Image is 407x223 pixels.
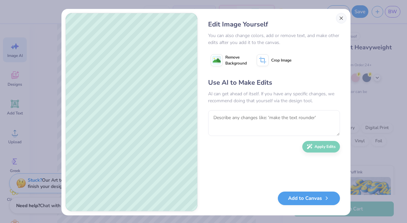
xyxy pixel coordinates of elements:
[208,20,340,29] div: Edit Image Yourself
[208,32,340,46] div: You can also change colors, add or remove text, and make other edits after you add it to the canvas.
[254,52,295,68] button: Crop Image
[208,52,249,68] button: Remove Background
[271,57,291,63] span: Crop Image
[278,192,340,205] button: Add to Canvas
[336,13,347,23] button: Close
[208,78,340,88] div: Use AI to Make Edits
[208,90,340,104] div: AI can get ahead of itself. If you have any specific changes, we recommend doing that yourself vi...
[225,54,247,66] span: Remove Background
